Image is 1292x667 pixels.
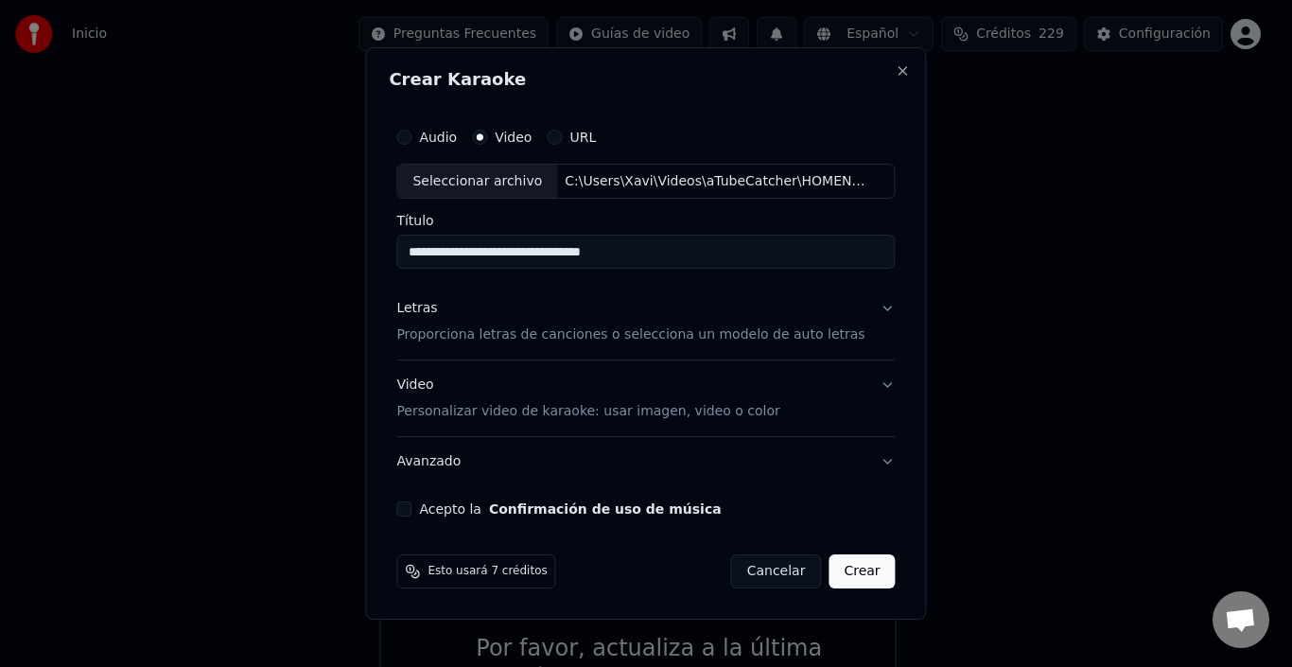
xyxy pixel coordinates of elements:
[489,502,722,516] button: Acepto la
[397,165,557,199] div: Seleccionar archivo
[396,215,895,228] label: Título
[389,71,902,88] h2: Crear Karaoke
[396,402,779,421] p: Personalizar video de karaoke: usar imagen, video o color
[396,437,895,486] button: Avanzado
[731,554,822,588] button: Cancelar
[829,554,895,588] button: Crear
[419,131,457,144] label: Audio
[419,502,721,516] label: Acepto la
[557,172,879,191] div: C:\Users\Xavi\Videos\aTubeCatcher\HOMENAJE A [PERSON_NAME] [PERSON_NAME].MP4
[495,131,532,144] label: Video
[396,285,895,360] button: LetrasProporciona letras de canciones o selecciona un modelo de auto letras
[569,131,596,144] label: URL
[396,326,864,345] p: Proporciona letras de canciones o selecciona un modelo de auto letras
[396,377,779,422] div: Video
[428,564,547,579] span: Esto usará 7 créditos
[396,300,437,319] div: Letras
[396,361,895,437] button: VideoPersonalizar video de karaoke: usar imagen, video o color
